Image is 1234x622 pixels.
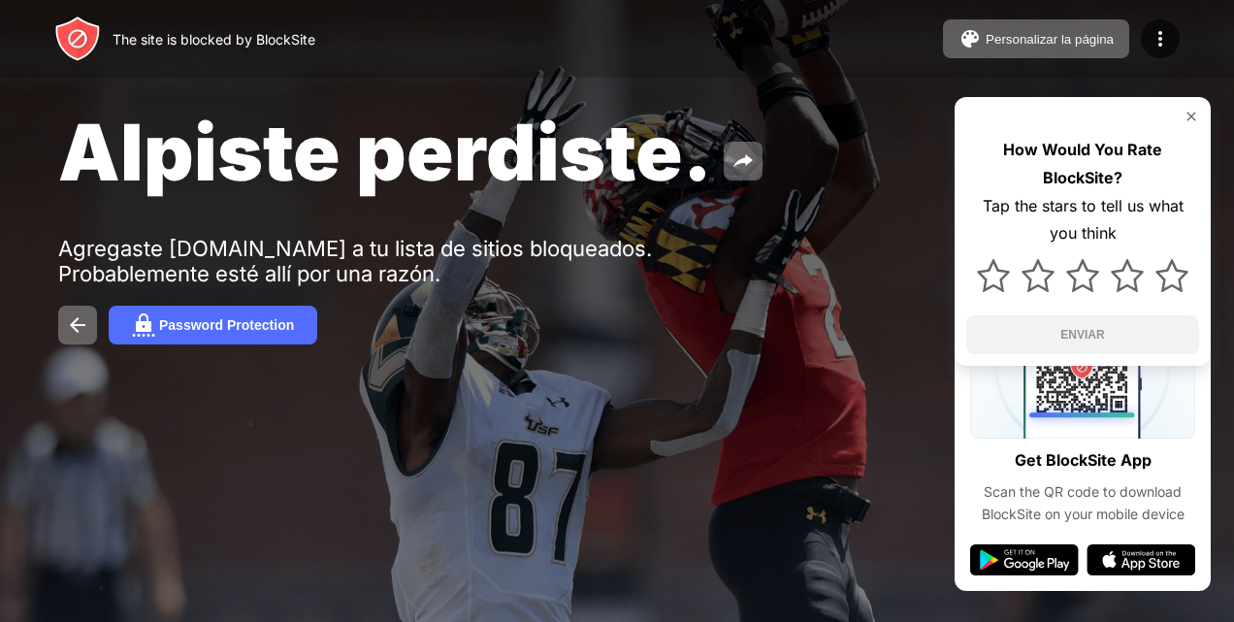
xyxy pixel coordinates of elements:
div: Agregaste [DOMAIN_NAME] a tu lista de sitios bloqueados. Probablemente esté allí por una razón. [58,236,658,286]
div: Tap the stars to tell us what you think [966,192,1199,248]
img: star.svg [1155,259,1188,292]
button: ENVIAR [966,315,1199,354]
div: Scan the QR code to download BlockSite on your mobile device [970,481,1195,525]
img: app-store.svg [1087,544,1195,575]
img: password.svg [132,313,155,337]
div: Personalizar la página [986,32,1114,47]
img: star.svg [1066,259,1099,292]
img: header-logo.svg [54,16,101,62]
button: Personalizar la página [943,19,1129,58]
img: star.svg [977,259,1010,292]
div: Password Protection [159,317,294,333]
iframe: Banner [58,377,517,599]
img: menu-icon.svg [1149,27,1172,50]
div: The site is blocked by BlockSite [113,31,315,48]
button: Password Protection [109,306,317,344]
img: pallet.svg [958,27,982,50]
img: share.svg [731,149,755,173]
img: google-play.svg [970,544,1079,575]
span: Alpiste perdiste. [58,105,712,199]
img: star.svg [1022,259,1055,292]
img: rate-us-close.svg [1184,109,1199,124]
img: back.svg [66,313,89,337]
div: Get BlockSite App [1015,446,1152,475]
div: How Would You Rate BlockSite? [966,136,1199,192]
img: star.svg [1111,259,1144,292]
